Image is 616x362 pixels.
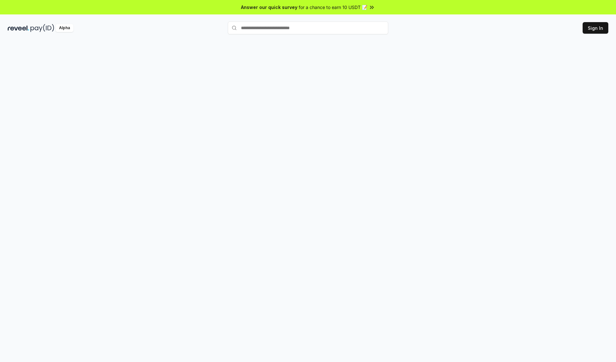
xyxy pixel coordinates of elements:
span: for a chance to earn 10 USDT 📝 [299,4,367,11]
img: reveel_dark [8,24,29,32]
span: Answer our quick survey [241,4,297,11]
img: pay_id [30,24,54,32]
button: Sign In [583,22,608,34]
div: Alpha [56,24,73,32]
